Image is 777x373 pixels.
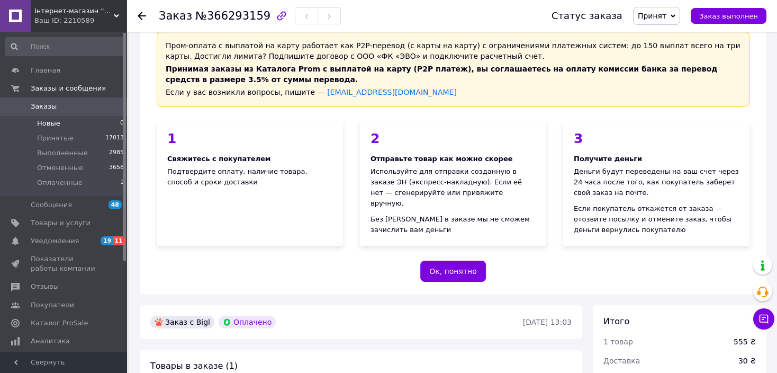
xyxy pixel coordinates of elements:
[109,200,122,209] span: 48
[120,119,124,128] span: 0
[31,66,60,75] span: Главная
[574,132,739,145] div: 3
[150,361,238,371] span: Товары в заказе (1)
[753,308,774,330] button: Чат с покупателем
[638,12,666,20] span: Принят
[31,84,106,93] span: Заказы и сообщения
[574,166,739,198] div: Деньги будут переведены на ваш счет через 24 часа после того, как покупатель заберет свой заказ н...
[31,300,74,310] span: Покупатели
[166,87,740,97] div: Если у вас возникли вопросы, пишите —
[34,16,127,25] div: Ваш ID: 2210589
[101,236,113,245] span: 19
[167,132,332,145] div: 1
[159,10,192,22] span: Заказ
[37,134,74,143] span: Принятые
[574,203,739,235] div: Если покупатель откажется от заказа — отозвите посылку и отмените заказ, чтобы деньги вернулись п...
[157,31,749,106] div: Пром-оплата с выплатой на карту работает как P2P-перевод (с карты на карту) с ограничениями плате...
[37,163,83,173] span: Отмененные
[31,336,70,346] span: Аналитика
[37,178,83,188] span: Оплаченные
[5,37,125,56] input: Поиск
[31,236,79,246] span: Уведомления
[603,357,640,365] span: Доставка
[109,148,124,158] span: 2985
[699,12,758,20] span: Заказ выполнен
[31,318,88,328] span: Каталог ProSale
[371,166,536,209] div: Используйте для отправки созданную в заказе ЭН (экспресс-накладную). Если её нет — сгенерируйте и...
[37,119,60,128] span: Новые
[371,214,536,235] div: Без [PERSON_NAME] в заказе мы не сможем зачислить вам деньги
[195,10,270,22] span: №366293159
[420,261,486,282] button: Ок, понятно
[734,336,756,347] div: 555 ₴
[157,121,343,246] div: Подтвердите оплату, наличие товара, способ и сроки доставки
[150,316,214,328] div: Заказ с Bigl
[523,318,572,326] time: [DATE] 13:03
[327,88,457,96] a: [EMAIL_ADDRESS][DOMAIN_NAME]
[31,200,72,210] span: Сообщения
[138,11,146,21] div: Вернуться назад
[31,218,91,228] span: Товары и услуги
[371,132,536,145] div: 2
[31,282,59,291] span: Отзывы
[31,254,98,273] span: Показатели работы компании
[691,8,766,24] button: Заказ выполнен
[603,338,633,346] span: 1 товар
[31,102,57,111] span: Заказы
[109,163,124,173] span: 3658
[603,316,629,326] span: Итого
[371,155,513,163] span: Отправьте товар как можно скорее
[552,11,622,21] div: Статус заказа
[37,148,88,158] span: Выполненные
[166,65,718,84] span: Принимая заказы из Каталога Prom с выплатой на карту (P2P платеж), вы соглашаетесь на оплату коми...
[574,155,642,163] span: Получите деньги
[105,134,124,143] span: 17013
[167,155,270,163] span: Свяжитесь с покупателем
[113,236,125,245] span: 11
[219,316,276,328] div: Оплачено
[120,178,124,188] span: 1
[34,6,114,16] span: Інтернет-магазин "Ювелір Лайф"
[732,349,762,372] div: 30 ₴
